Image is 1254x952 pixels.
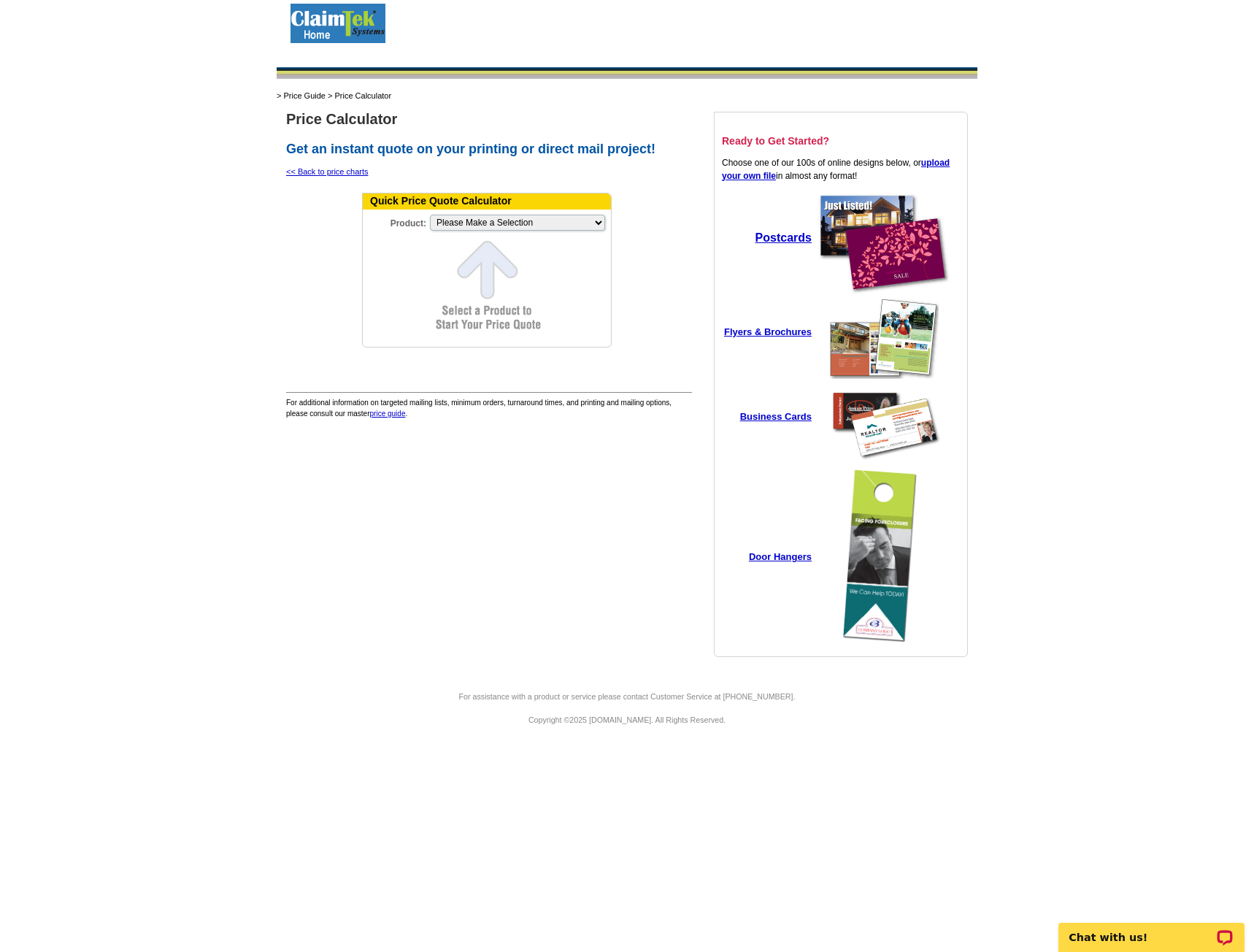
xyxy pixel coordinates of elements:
a: Business Cards [740,412,812,422]
strong: Flyers & Brochures [724,326,812,337]
img: create a business card [826,385,942,461]
span: > Price Guide > Price Calculator [277,91,391,100]
a: Flyers & Brochures [724,327,812,337]
img: create a door hanger [842,468,926,647]
a: create a door hanger online [838,639,929,649]
a: create a flyer online [826,371,942,381]
a: price guide [370,410,406,418]
span: For additional information on targeted mailing lists, minimum orders, turnaround times, and print... [286,399,672,418]
a: create a business card online [822,457,946,467]
label: Product: [363,213,428,230]
a: create a postcard online [815,288,953,298]
a: << Back to price charts [286,167,369,176]
a: Door Hangers [749,552,812,562]
strong: Postcards [755,231,812,244]
img: create a postcard [818,193,950,296]
h2: Get an instant quote on your printing or direct mail project! [286,142,692,158]
iframe: LiveChat chat widget [1049,906,1254,952]
a: Postcards [755,234,812,244]
h1: Price Calculator [286,112,692,127]
a: upload your own file [722,158,950,181]
h3: Ready to Get Started? [722,120,960,147]
img: create a flyer [829,299,939,379]
p: Choose one of our 100s of online designs below, or in almost any format! [722,156,960,183]
div: Quick Price Quote Calculator [363,193,611,210]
